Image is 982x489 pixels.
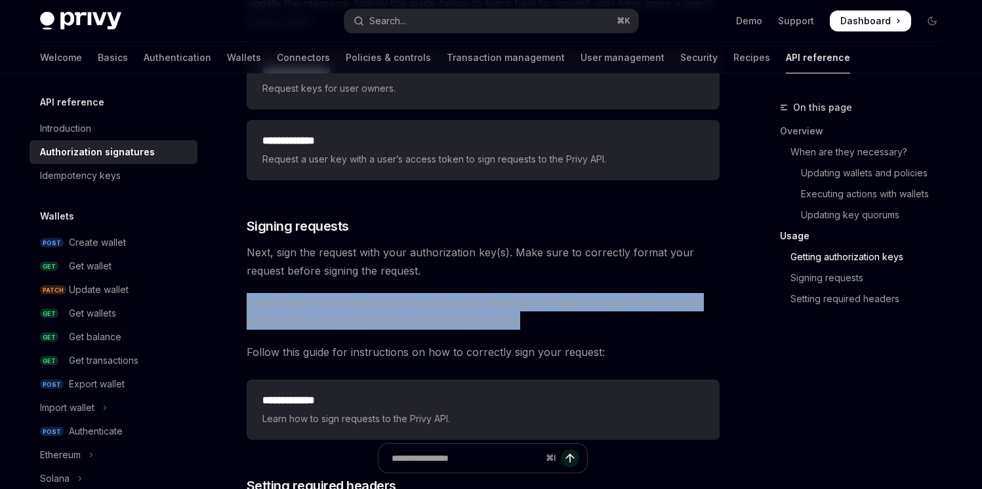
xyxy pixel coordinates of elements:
[262,81,704,96] span: Request keys for user owners.
[30,420,197,443] a: POSTAuthenticate
[922,10,943,31] button: Toggle dark mode
[247,380,720,440] a: **** **** ***Learn how to sign requests to the Privy API.
[780,121,953,142] a: Overview
[40,380,64,389] span: POST
[830,10,911,31] a: Dashboard
[344,9,638,33] button: Open search
[30,396,197,420] button: Toggle Import wallet section
[40,94,104,110] h5: API reference
[40,427,64,437] span: POST
[30,164,197,187] a: Idempotency keys
[30,302,197,325] a: GETGet wallets
[69,282,129,298] div: Update wallet
[40,285,66,295] span: PATCH
[30,231,197,254] a: POSTCreate wallet
[262,411,704,427] span: Learn how to sign requests to the Privy API.
[780,163,953,184] a: Updating wallets and policies
[40,12,121,30] img: dark logo
[30,349,197,372] a: GETGet transactions
[227,42,261,73] a: Wallets
[69,258,112,274] div: Get wallet
[561,449,579,467] button: Send message
[780,225,953,246] a: Usage
[736,14,762,28] a: Demo
[40,309,58,319] span: GET
[786,42,850,73] a: API reference
[447,42,565,73] a: Transaction management
[778,14,814,28] a: Support
[780,142,953,163] a: When are they necessary?
[277,42,330,73] a: Connectors
[40,144,155,160] div: Authorization signatures
[30,372,197,396] a: POSTExport wallet
[369,13,406,29] div: Search...
[144,42,211,73] a: Authentication
[40,471,70,486] div: Solana
[581,42,665,73] a: User management
[780,184,953,205] a: Executing actions with wallets
[40,238,64,248] span: POST
[780,288,953,309] a: Setting required headers
[40,356,58,366] span: GET
[69,423,123,439] div: Authenticate
[247,343,720,361] span: Follow this guide for instructions on how to correctly sign your request:
[30,278,197,302] a: PATCHUpdate wallet
[30,443,197,467] button: Toggle Ethereum section
[780,267,953,288] a: Signing requests
[346,42,431,73] a: Policies & controls
[30,254,197,278] a: GETGet wallet
[262,151,704,167] span: Request a user key with a user’s access token to sign requests to the Privy API.
[40,42,82,73] a: Welcome
[40,208,74,224] h5: Wallets
[733,42,770,73] a: Recipes
[780,246,953,267] a: Getting authorization keys
[69,353,138,368] div: Get transactions
[40,332,58,342] span: GET
[40,121,91,136] div: Introduction
[617,16,630,26] span: ⌘ K
[247,217,349,235] span: Signing requests
[69,329,121,345] div: Get balance
[40,400,94,416] div: Import wallet
[30,140,197,164] a: Authorization signatures
[247,243,720,280] span: Next, sign the request with your authorization key(s). Make sure to correctly format your request...
[69,376,125,392] div: Export wallet
[98,42,128,73] a: Basics
[69,235,126,250] div: Create wallet
[780,205,953,225] a: Updating key quorums
[30,117,197,140] a: Introduction
[69,305,116,321] div: Get wallets
[680,42,718,73] a: Security
[40,447,81,463] div: Ethereum
[40,262,58,271] span: GET
[392,444,541,473] input: Ask a question...
[247,120,720,180] a: **** **** ***Request a user key with a user’s access token to sign requests to the Privy API.
[793,100,852,115] span: On this page
[247,293,720,330] span: If the owner of your resource is a key quorum, make sure to sign the request with enough authoriz...
[40,168,121,184] div: Idempotency keys
[30,325,197,349] a: GETGet balance
[840,14,891,28] span: Dashboard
